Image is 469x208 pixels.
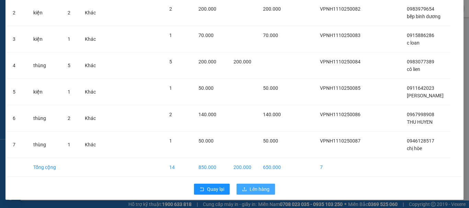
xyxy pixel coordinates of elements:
span: 0983979654 [407,6,434,12]
span: c loan [407,40,420,46]
span: VPNH1110250087 [320,138,361,144]
span: upload [242,187,247,192]
td: 650.000 [258,158,287,177]
td: 14 [164,158,193,177]
span: 1 [169,138,172,144]
td: Khác [79,105,102,132]
td: thùng [28,105,62,132]
td: 3 [7,26,28,52]
span: VPNH1110250082 [320,6,361,12]
span: 50.000 [263,85,278,91]
td: Khác [79,52,102,79]
span: 0915886286 [407,33,434,38]
td: 200.000 [228,158,258,177]
span: VPNH1110250085 [320,85,361,91]
td: thùng [28,52,62,79]
button: uploadLên hàng [237,184,275,195]
td: Tổng cộng [28,158,62,177]
td: Khác [79,132,102,158]
td: kiện [28,79,62,105]
td: 5 [7,79,28,105]
span: 1 [169,85,172,91]
span: 0967998908 [407,112,434,117]
span: 2 [169,112,172,117]
span: [PERSON_NAME] [407,93,444,98]
span: 200.000 [198,59,216,64]
span: cô lien [407,66,420,72]
span: 2 [169,6,172,12]
td: 850.000 [193,158,228,177]
span: 1 [68,142,70,147]
span: VPNH1110250084 [320,59,361,64]
span: 70.000 [198,33,214,38]
span: 1 [68,36,70,42]
span: 200.000 [233,59,251,64]
span: chị hòe [407,146,422,151]
span: bếp binh dương [407,14,441,19]
span: Lên hàng [250,185,270,193]
span: 50.000 [198,138,214,144]
span: 1 [169,33,172,38]
span: VPNH1110250083 [320,33,361,38]
span: VPNH1110250086 [320,112,361,117]
td: 7 [7,132,28,158]
button: rollbackQuay lại [194,184,230,195]
span: 5 [68,63,70,68]
span: THU HUYEN [407,119,433,125]
span: rollback [199,187,204,192]
span: 140.000 [198,112,216,117]
td: Khác [79,26,102,52]
span: 0946128517 [407,138,434,144]
span: 200.000 [263,6,281,12]
td: thùng [28,132,62,158]
span: 5 [169,59,172,64]
span: 50.000 [263,138,278,144]
span: Quay lại [207,185,224,193]
span: 70.000 [263,33,278,38]
span: 50.000 [198,85,214,91]
td: 4 [7,52,28,79]
td: kiện [28,26,62,52]
span: 0911642023 [407,85,434,91]
span: 2 [68,115,70,121]
td: Khác [79,79,102,105]
span: 0983077389 [407,59,434,64]
td: 7 [314,158,367,177]
span: 1 [68,89,70,95]
span: 140.000 [263,112,281,117]
span: 200.000 [198,6,216,12]
td: 6 [7,105,28,132]
span: 2 [68,10,70,15]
